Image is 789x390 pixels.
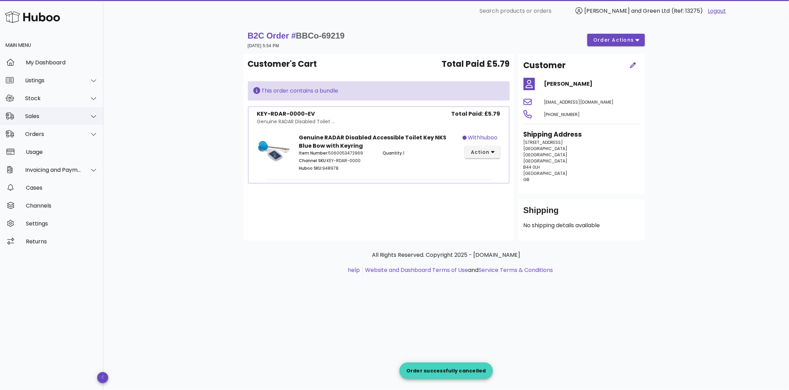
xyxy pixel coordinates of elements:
[584,7,670,15] span: [PERSON_NAME] and Green Ltd
[524,164,540,170] span: B44 0LH
[299,150,328,156] span: Item Number:
[5,10,60,24] img: Huboo Logo
[25,77,81,84] div: Listings
[26,220,98,227] div: Settings
[248,43,279,48] small: [DATE] 5:54 PM
[478,266,553,274] a: Service Terms & Conditions
[442,58,510,70] span: Total Paid £5.79
[257,134,291,167] img: Product Image
[524,205,639,221] div: Shipping
[26,59,98,66] div: My Dashboard
[248,31,345,40] strong: B2C Order #
[257,118,335,125] div: Genuine RADAR Disabled Toilet ...
[468,134,498,142] span: withhuboo
[544,99,614,105] span: [EMAIL_ADDRESS][DOMAIN_NAME]
[348,266,360,274] a: help
[299,158,327,164] span: Channel SKU:
[524,221,639,230] p: No shipping details available
[524,158,568,164] span: [GEOGRAPHIC_DATA]
[25,95,81,102] div: Stock
[383,150,403,156] span: Quantity:
[399,367,493,374] div: Order successfully cancelled
[471,149,490,156] span: action
[365,266,468,274] a: Website and Dashboard Terms of Use
[25,167,81,173] div: Invoicing and Payments
[544,112,580,117] span: [PHONE_NUMBER]
[299,158,374,164] p: KEY-RDAR-0000
[452,110,500,118] span: Total Paid: £5.79
[253,87,504,95] div: This order contains a bundle
[524,146,568,151] span: [GEOGRAPHIC_DATA]
[672,7,703,15] span: (Ref: 13275)
[524,152,568,158] span: [GEOGRAPHIC_DATA]
[26,202,98,209] div: Channels
[383,150,458,156] p: 1
[524,177,530,182] span: GB
[587,34,645,46] button: order actions
[524,59,566,72] h2: Customer
[296,31,345,40] span: BBCo-69219
[593,36,634,44] span: order actions
[257,110,335,118] div: KEY-RDAR-0000-EV
[299,150,374,156] p: 5060053472969
[25,113,81,119] div: Sales
[524,139,563,145] span: [STREET_ADDRESS]
[524,130,639,139] h3: Shipping Address
[26,149,98,155] div: Usage
[524,170,568,176] span: [GEOGRAPHIC_DATA]
[708,7,726,15] a: Logout
[26,185,98,191] div: Cases
[248,58,317,70] span: Customer's Cart
[299,165,374,171] p: 948978
[25,131,81,137] div: Orders
[363,266,553,274] li: and
[26,238,98,245] div: Returns
[544,80,639,88] h4: [PERSON_NAME]
[465,146,500,158] button: action
[299,134,446,150] strong: Genuine RADAR Disabled Accessible Toilet Key NKS Blue Bow with Keyring
[249,251,644,259] p: All Rights Reserved. Copyright 2025 - [DOMAIN_NAME]
[299,165,322,171] span: Huboo SKU:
